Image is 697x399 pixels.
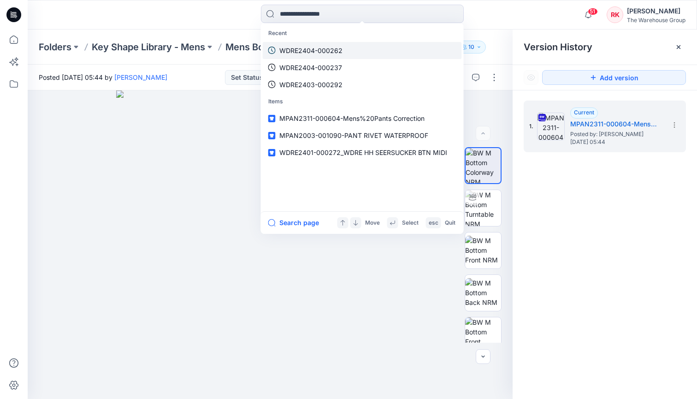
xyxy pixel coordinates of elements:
[588,8,598,15] span: 51
[365,218,380,228] p: Move
[445,218,455,228] p: Quit
[465,278,501,307] img: BW M Bottom Back NRM
[574,109,594,116] span: Current
[39,72,167,82] span: Posted [DATE] 05:44 by
[279,131,428,139] span: MPAN2003-001090-PANT RIVET WATERPROOF
[542,70,686,85] button: Add version
[279,80,343,89] p: WDRE2403-000292
[263,110,462,127] a: MPAN2311-000604-Mens%20Pants Correction
[627,17,685,24] div: The Warehouse Group
[263,127,462,144] a: MPAN2003-001090-PANT RIVET WATERPROOF
[263,76,462,93] a: WDRE2403-000292
[529,122,533,131] span: 1.
[279,46,343,55] p: WDRE2404-000262
[268,217,319,228] button: Search page
[116,90,425,399] img: eyJhbGciOiJIUzI1NiIsImtpZCI6IjAiLCJzbHQiOiJzZXMiLCJ0eXAiOiJKV1QifQ.eyJkYXRhIjp7InR5cGUiOiJzdG9yYW...
[627,6,685,17] div: [PERSON_NAME]
[279,63,342,72] p: WDRE2404-000237
[263,25,462,42] p: Recent
[279,114,425,122] span: MPAN2311-000604-Mens%20Pants Correction
[537,113,565,140] img: MPAN2311-000604-Mens%20Pants Correction
[465,190,501,226] img: BW M Bottom Turntable NRM
[402,218,419,228] p: Select
[279,149,447,156] span: WDRE2401-000272_WDRE HH SEERSUCKER BTN MIDI
[92,41,205,54] a: Key Shape Library - Mens
[607,6,623,23] div: RK
[114,73,167,81] a: [PERSON_NAME]
[457,41,486,54] button: 10
[263,42,462,59] a: WDRE2404-000262
[570,119,662,130] h5: MPAN2311-000604-Mens%20Pants Correction
[524,42,592,53] span: Version History
[263,144,462,161] a: WDRE2401-000272_WDRE HH SEERSUCKER BTN MIDI
[570,130,662,139] span: Posted by: Kathika Sarkar
[465,317,501,353] img: BW M Bottom Front CloseUp NRM
[465,236,501,265] img: BW M Bottom Front NRM
[39,41,71,54] a: Folders
[263,93,462,110] p: Items
[429,218,438,228] p: esc
[570,139,662,145] span: [DATE] 05:44
[225,41,289,54] a: Mens Bottoms
[466,148,501,183] img: BW M Bottom Colorway NRM
[468,42,474,52] p: 10
[675,43,682,51] button: Close
[263,59,462,76] a: WDRE2404-000237
[524,70,538,85] button: Show Hidden Versions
